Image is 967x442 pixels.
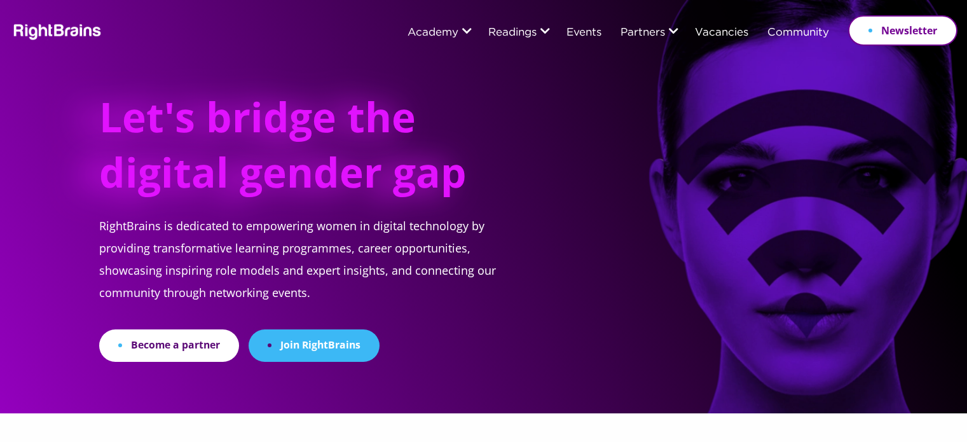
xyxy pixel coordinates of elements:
a: Vacancies [695,27,748,39]
a: Newsletter [848,15,957,46]
a: Join RightBrains [249,329,380,362]
p: RightBrains is dedicated to empowering women in digital technology by providing transformative le... [99,215,526,329]
a: Become a partner [99,329,239,362]
h1: Let's bridge the digital gender gap [99,89,480,215]
a: Community [767,27,829,39]
a: Events [566,27,601,39]
a: Partners [621,27,665,39]
a: Readings [488,27,537,39]
a: Academy [408,27,458,39]
img: Rightbrains [10,22,102,40]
